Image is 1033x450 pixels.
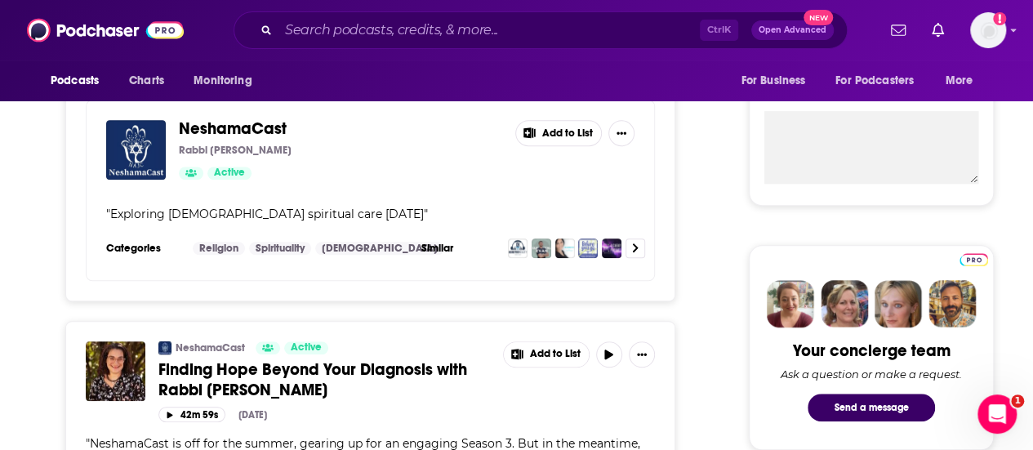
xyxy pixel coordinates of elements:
[934,65,994,96] button: open menu
[315,242,444,255] a: [DEMOGRAPHIC_DATA]
[421,242,495,255] h3: Similar
[278,17,700,43] input: Search podcasts, credits, & more...
[193,242,245,255] a: Religion
[532,238,551,258] img: Elemental Evan
[928,280,976,327] img: Jon Profile
[106,207,428,221] span: " "
[158,407,225,422] button: 42m 59s
[884,16,912,44] a: Show notifications dropdown
[508,238,528,258] img: Adjusted Reality
[238,409,267,421] div: [DATE]
[39,65,120,96] button: open menu
[179,118,287,139] span: NeshamaCast
[555,238,575,258] img: The Energy Fix
[821,280,868,327] img: Barbara Profile
[804,10,833,25] span: New
[700,20,738,41] span: Ctrl K
[249,242,311,255] a: Spirituality
[808,394,935,421] button: Send a message
[767,280,814,327] img: Sydney Profile
[176,341,245,354] a: NeshamaCast
[629,341,655,368] button: Show More Button
[182,65,273,96] button: open menu
[1011,394,1024,408] span: 1
[741,69,805,92] span: For Business
[515,120,602,146] button: Add to List
[234,11,848,49] div: Search podcasts, credits, & more...
[530,348,581,360] span: Add to List
[291,340,322,356] span: Active
[793,341,951,361] div: Your concierge team
[970,12,1006,48] img: User Profile
[214,165,245,181] span: Active
[110,207,424,221] span: Exploring [DEMOGRAPHIC_DATA] spiritual care [DATE]
[194,69,252,92] span: Monitoring
[179,120,287,138] a: NeshamaCast
[759,26,826,34] span: Open Advanced
[86,341,145,401] img: Finding Hope Beyond Your Diagnosis with Rabbi Rebecca Kamil
[825,65,937,96] button: open menu
[51,69,99,92] span: Podcasts
[875,280,922,327] img: Jules Profile
[946,69,973,92] span: More
[729,65,826,96] button: open menu
[960,251,988,266] a: Pro website
[158,359,467,400] span: Finding Hope Beyond Your Diagnosis with Rabbi [PERSON_NAME]
[781,368,962,381] div: Ask a question or make a request.
[970,12,1006,48] span: Logged in as LBraverman
[106,120,166,180] img: NeshamaCast
[925,16,951,44] a: Show notifications dropdown
[977,394,1017,434] iframe: Intercom live chat
[960,253,988,266] img: Podchaser Pro
[608,120,634,146] button: Show More Button
[993,12,1006,25] svg: Add a profile image
[179,144,292,157] p: Rabbi [PERSON_NAME]
[207,167,252,180] a: Active
[578,238,598,258] img: Before You Go
[129,69,164,92] span: Charts
[284,341,328,354] a: Active
[106,242,180,255] h3: Categories
[751,20,834,40] button: Open AdvancedNew
[27,15,184,46] img: Podchaser - Follow, Share and Rate Podcasts
[602,238,621,258] img: Alchemy Podcast with Doug Carwright
[835,69,914,92] span: For Podcasters
[504,342,589,367] button: Show More Button
[158,359,492,400] a: Finding Hope Beyond Your Diagnosis with Rabbi [PERSON_NAME]
[970,12,1006,48] button: Show profile menu
[158,341,171,354] img: NeshamaCast
[118,65,174,96] a: Charts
